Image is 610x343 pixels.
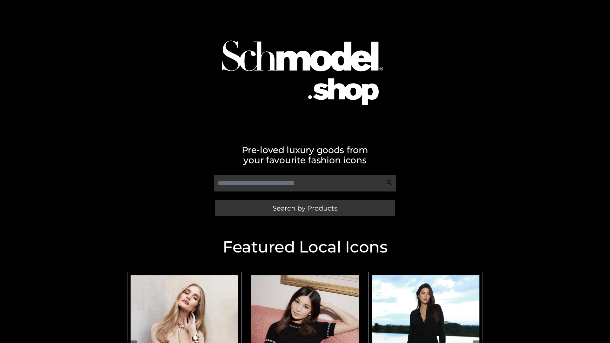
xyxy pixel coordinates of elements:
h2: Pre-loved luxury goods from your favourite fashion icons [124,145,486,165]
h2: Featured Local Icons​ [124,239,486,255]
span: Search by Products [273,205,337,212]
a: Search by Products [215,200,395,216]
img: Search Icon [386,180,393,186]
